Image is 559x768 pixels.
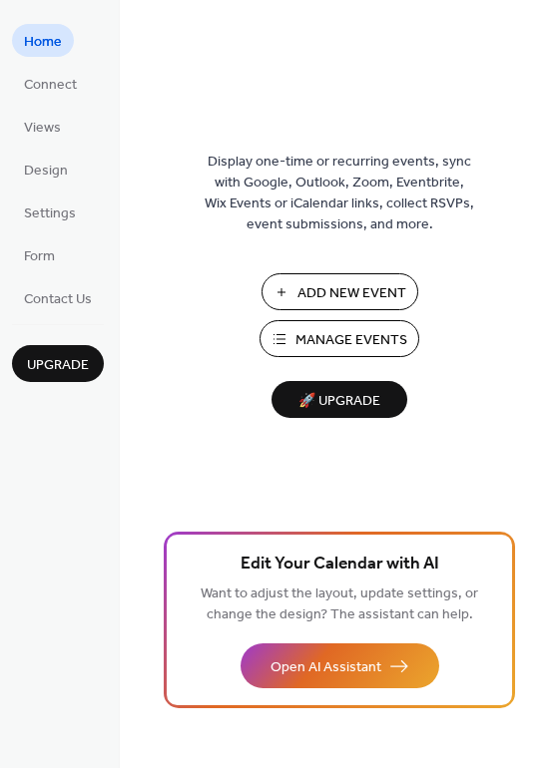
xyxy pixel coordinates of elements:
[201,580,478,628] span: Want to adjust the layout, update settings, or change the design? The assistant can help.
[262,273,418,310] button: Add New Event
[12,345,104,382] button: Upgrade
[24,161,68,182] span: Design
[260,320,419,357] button: Manage Events
[12,67,89,100] a: Connect
[241,643,439,688] button: Open AI Assistant
[283,388,395,415] span: 🚀 Upgrade
[24,289,92,310] span: Contact Us
[12,153,80,186] a: Design
[24,32,62,53] span: Home
[271,657,381,678] span: Open AI Assistant
[272,381,407,418] button: 🚀 Upgrade
[295,330,407,351] span: Manage Events
[12,238,67,271] a: Form
[12,110,73,143] a: Views
[297,283,406,304] span: Add New Event
[24,118,61,139] span: Views
[241,551,439,578] span: Edit Your Calendar with AI
[12,281,104,314] a: Contact Us
[27,355,89,376] span: Upgrade
[24,75,77,96] span: Connect
[24,203,76,224] span: Settings
[12,195,88,228] a: Settings
[24,246,55,267] span: Form
[12,24,74,57] a: Home
[205,152,474,235] span: Display one-time or recurring events, sync with Google, Outlook, Zoom, Eventbrite, Wix Events or ...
